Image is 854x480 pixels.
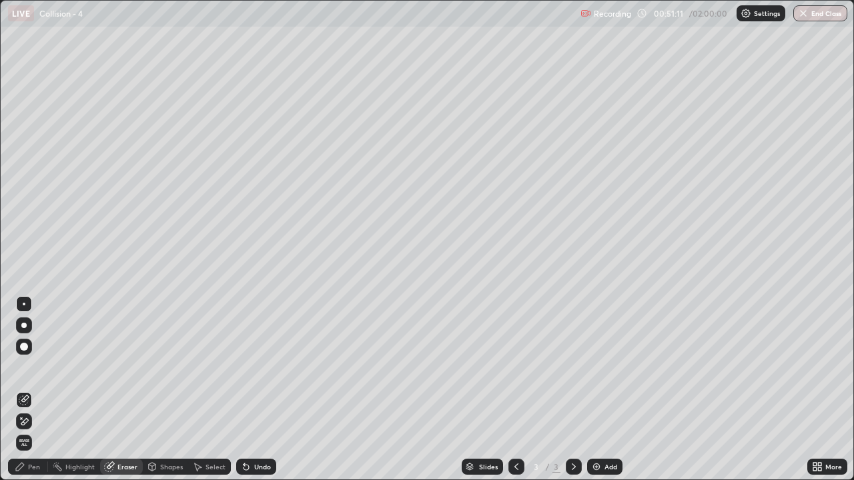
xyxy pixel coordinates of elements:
span: Erase all [17,439,31,447]
div: Select [205,463,226,470]
div: Undo [254,463,271,470]
img: recording.375f2c34.svg [580,8,591,19]
img: class-settings-icons [741,8,751,19]
p: Recording [594,9,631,19]
div: 3 [552,461,560,473]
div: Pen [28,463,40,470]
p: Collision - 4 [39,8,83,19]
p: Settings [754,10,780,17]
div: More [825,463,842,470]
p: LIVE [12,8,30,19]
div: Slides [479,463,498,470]
div: Highlight [65,463,95,470]
div: Eraser [117,463,137,470]
div: Add [604,463,617,470]
div: Shapes [160,463,183,470]
button: End Class [793,5,847,21]
div: / [546,463,550,471]
img: add-slide-button [591,461,602,472]
div: 3 [530,463,543,471]
img: end-class-cross [798,8,809,19]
